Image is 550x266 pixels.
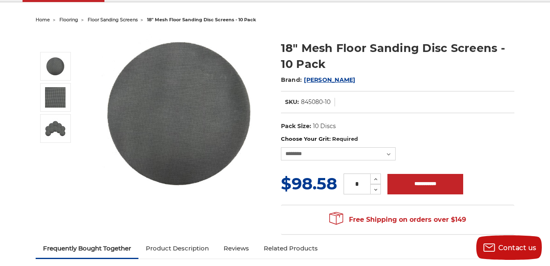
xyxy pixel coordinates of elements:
span: Contact us [498,244,536,252]
a: floor sanding screens [88,17,138,23]
a: [PERSON_NAME] [304,76,355,83]
dt: SKU: [285,98,299,106]
dt: Pack Size: [281,122,311,131]
dd: 10 Discs [313,122,336,131]
img: 18" Floor Sanding Mesh Screen [45,56,66,77]
span: $98.58 [281,174,337,194]
a: Related Products [256,239,325,257]
a: Product Description [138,239,216,257]
a: Frequently Bought Together [36,239,138,257]
label: Choose Your Grit: [281,135,514,143]
dd: 845080-10 [301,98,330,106]
a: Reviews [216,239,256,257]
a: flooring [59,17,78,23]
a: home [36,17,50,23]
img: 18" Sandscreen Mesh Disc [45,87,66,108]
button: Contact us [476,235,542,260]
span: Free Shipping on orders over $149 [329,212,466,228]
span: Brand: [281,76,302,83]
img: 18" Floor Sanding Mesh Screen [97,32,260,195]
small: Required [332,135,358,142]
span: 18" mesh floor sanding disc screens - 10 pack [147,17,256,23]
h1: 18" Mesh Floor Sanding Disc Screens - 10 Pack [281,40,514,72]
img: 18" Silicon Carbide Sandscreen Floor Sanding Disc [45,118,66,139]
